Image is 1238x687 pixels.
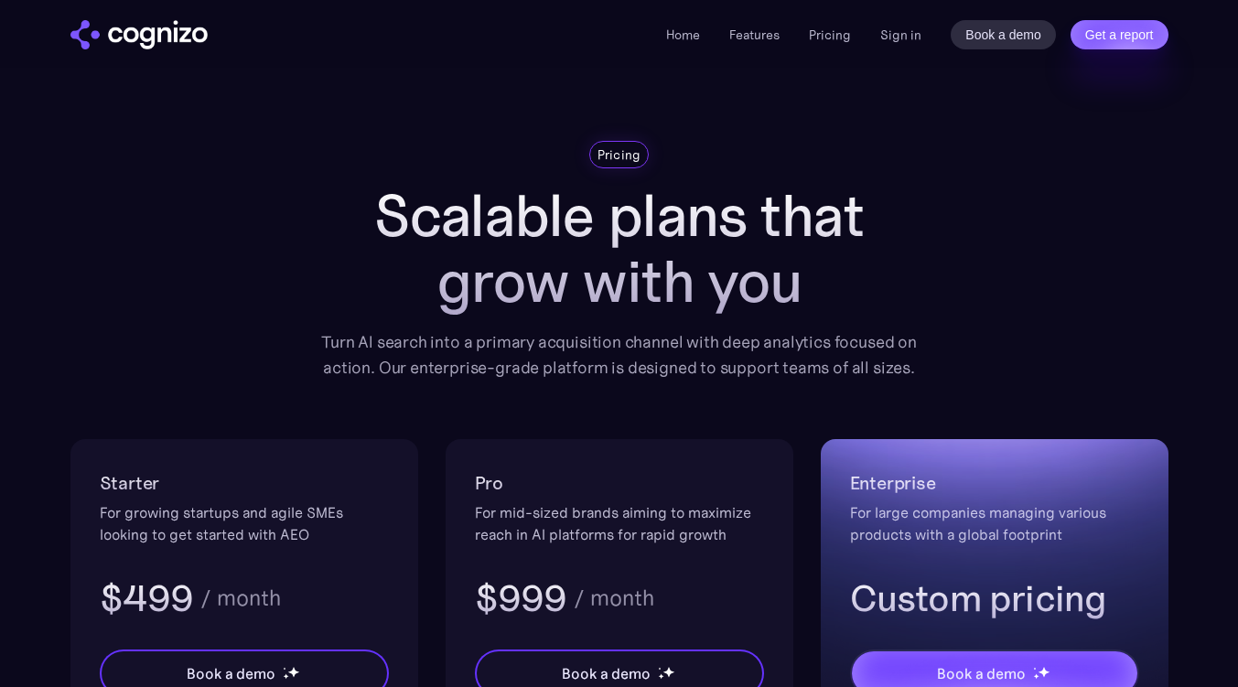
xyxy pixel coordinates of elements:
[1038,666,1050,678] img: star
[850,574,1139,622] h3: Custom pricing
[200,587,281,609] div: / month
[658,673,664,680] img: star
[100,468,389,498] h2: Starter
[666,27,700,43] a: Home
[1033,673,1039,680] img: star
[658,667,661,670] img: star
[597,145,641,164] div: Pricing
[308,329,931,381] div: Turn AI search into a primary acquisition channel with deep analytics focused on action. Our ente...
[729,27,780,43] a: Features
[475,574,567,622] h3: $999
[70,20,208,49] img: cognizo logo
[850,468,1139,498] h2: Enterprise
[1071,20,1168,49] a: Get a report
[850,501,1139,545] div: For large companies managing various products with a global footprint
[1033,667,1036,670] img: star
[562,662,650,684] div: Book a demo
[187,662,275,684] div: Book a demo
[809,27,851,43] a: Pricing
[880,24,921,46] a: Sign in
[283,667,285,670] img: star
[70,20,208,49] a: home
[100,501,389,545] div: For growing startups and agile SMEs looking to get started with AEO
[308,183,931,315] h1: Scalable plans that grow with you
[475,468,764,498] h2: Pro
[951,20,1056,49] a: Book a demo
[475,501,764,545] div: For mid-sized brands aiming to maximize reach in AI platforms for rapid growth
[287,666,299,678] img: star
[100,574,194,622] h3: $499
[662,666,674,678] img: star
[937,662,1025,684] div: Book a demo
[574,587,654,609] div: / month
[283,673,289,680] img: star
